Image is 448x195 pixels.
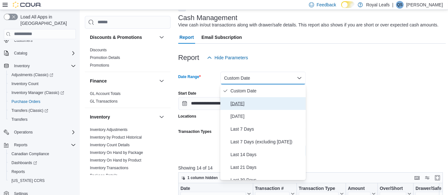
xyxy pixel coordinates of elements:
span: Report [180,31,194,44]
span: Reports [11,169,25,174]
button: 1 column hidden [179,174,220,182]
span: Hide Parameters [215,54,248,61]
button: Inventory [11,62,32,70]
a: Inventory Transactions [90,166,129,170]
button: Discounts & Promotions [90,34,157,40]
p: Showing 14 of 14 [178,165,446,171]
span: GL Transactions [90,99,118,104]
span: Feedback [317,2,336,8]
p: [PERSON_NAME] [406,1,443,9]
div: Transaction # [255,185,289,191]
button: [US_STATE] CCRS [6,176,78,185]
button: Hide Parameters [204,51,251,64]
a: Inventory Manager (Classic) [6,88,78,97]
p: | [392,1,393,9]
span: QS [397,1,402,9]
span: Operations [14,130,33,135]
input: Dark Mode [341,1,355,8]
a: Adjustments (Classic) [9,71,56,79]
button: Canadian Compliance [6,149,78,158]
a: Reports [9,168,27,176]
button: Discounts & Promotions [158,33,165,41]
span: [US_STATE] CCRS [11,178,45,183]
span: Reports [14,142,27,148]
a: Customers [11,37,35,44]
span: Inventory Transactions [90,165,129,170]
span: Washington CCRS [9,177,76,184]
div: Transaction Type [299,185,339,191]
img: Cova [13,2,41,8]
p: Royal Leafs [366,1,390,9]
span: Inventory [11,62,76,70]
button: Purchase Orders [6,97,78,106]
a: Promotion Details [90,55,120,60]
a: Inventory Count Details [90,143,130,147]
span: Load All Apps in [GEOGRAPHIC_DATA] [18,14,76,26]
span: Inventory by Product Historical [90,135,142,140]
input: Press the down key to open a popover containing a calendar. [178,97,239,110]
span: Last 30 Days [231,176,303,184]
span: Inventory Count Details [90,142,130,148]
span: Inventory On Hand by Product [90,158,141,163]
button: Custom Date [220,72,306,84]
button: Operations [11,128,35,136]
div: Select listbox [220,84,306,180]
a: Transfers [9,116,30,123]
button: Inventory Count [6,79,78,88]
span: Transfers (Classic) [11,108,48,113]
div: Finance [85,90,171,108]
span: [DATE] [231,112,303,120]
span: Adjustments (Classic) [11,72,53,77]
a: Promotions [90,63,109,68]
button: Transfers [6,115,78,124]
div: Qadeer Shah [396,1,404,9]
span: Last 7 Days (excluding [DATE]) [231,138,303,146]
span: Last 21 Days [231,163,303,171]
button: Keyboard shortcuts [413,174,421,182]
button: Finance [158,77,165,85]
span: Inventory Manager (Classic) [9,89,76,97]
a: Transfers (Classic) [9,107,51,114]
span: Reports [11,141,76,149]
button: Catalog [11,49,30,57]
h3: Report [178,54,199,61]
span: Catalog [11,49,76,57]
a: Inventory On Hand by Product [90,158,141,162]
span: Canadian Compliance [11,151,49,156]
span: Inventory Manager (Classic) [11,90,64,95]
span: Dashboards [11,160,37,165]
button: Catalog [1,49,78,58]
span: Transfers (Classic) [9,107,76,114]
span: [DATE] [231,100,303,107]
span: 1 column hidden [187,175,218,180]
span: Reports [9,168,76,176]
div: Drawer/Safe [415,185,445,191]
span: Last 7 Days [231,125,303,133]
label: Date Range [178,74,201,79]
span: Operations [11,128,76,136]
a: Inventory Manager (Classic) [9,89,67,97]
h3: Inventory [90,114,110,120]
a: Inventory Adjustments [90,127,128,132]
a: Dashboards [6,158,78,167]
a: GL Account Totals [90,91,121,96]
a: Discounts [90,48,107,52]
span: Customers [11,36,76,44]
h3: Cash Management [178,14,238,22]
a: Canadian Compliance [9,150,52,158]
button: Operations [1,128,78,137]
label: Locations [178,114,196,119]
button: Customers [1,36,78,45]
button: Inventory [1,61,78,70]
span: Canadian Compliance [9,150,76,158]
span: Inventory [14,63,30,69]
div: Amount [348,185,371,191]
span: Discounts [90,47,107,53]
span: Last 14 Days [231,151,303,158]
div: View cash in/out transactions along with drawer/safe details. This report also shows if you are s... [178,22,439,28]
label: Transaction Types [178,129,211,134]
